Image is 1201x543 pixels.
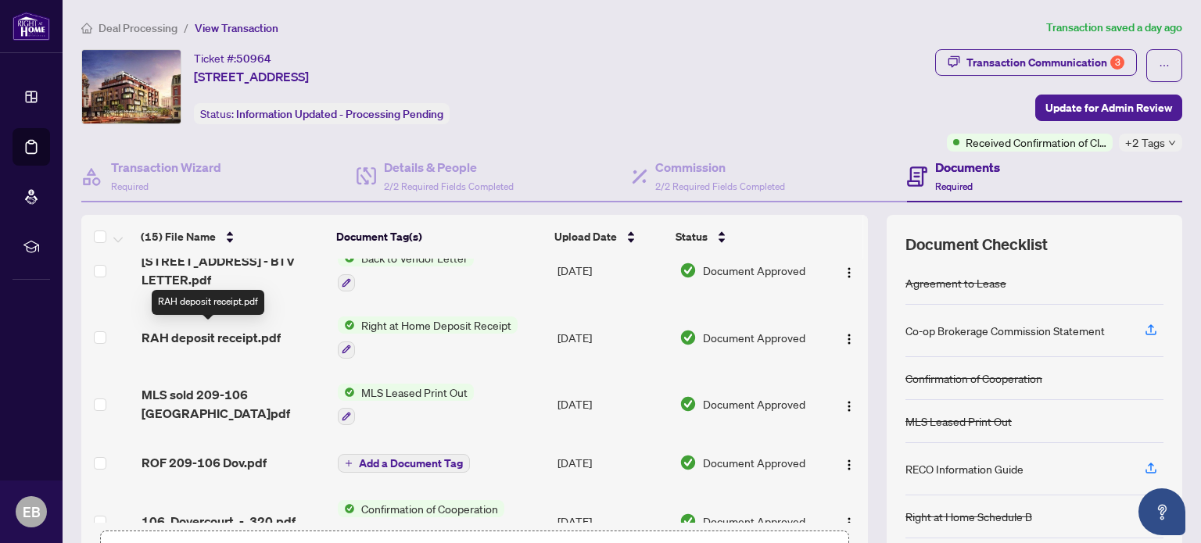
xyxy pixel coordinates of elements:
span: Add a Document Tag [359,458,463,469]
div: Co-op Brokerage Commission Statement [905,322,1105,339]
span: View Transaction [195,21,278,35]
span: Information Updated - Processing Pending [236,107,443,121]
div: Transaction Communication [966,50,1124,75]
h4: Details & People [384,158,514,177]
div: Right at Home Schedule B [905,508,1032,525]
button: Transaction Communication3 [935,49,1137,76]
img: Document Status [679,513,697,530]
article: Transaction saved a day ago [1046,19,1182,37]
button: Status IconMLS Leased Print Out [338,384,474,426]
img: Document Status [679,395,697,413]
img: Status Icon [338,384,355,401]
div: MLS Leased Print Out [905,413,1012,430]
span: Document Approved [703,513,805,530]
div: 3 [1110,55,1124,70]
span: +2 Tags [1125,134,1165,152]
img: Status Icon [338,316,355,334]
span: Received Confirmation of Closing [966,134,1106,151]
td: [DATE] [551,237,672,304]
span: down [1168,139,1176,147]
span: Document Approved [703,395,805,413]
h4: Transaction Wizard [111,158,221,177]
img: Document Status [679,262,697,279]
td: [DATE] [551,438,672,488]
button: Open asap [1138,488,1185,535]
img: IMG-C12282139_1.jpg [82,50,181,123]
td: [DATE] [551,371,672,438]
span: MLS sold 209-106 [GEOGRAPHIC_DATA]pdf [142,385,325,423]
th: (15) File Name [134,215,330,259]
img: logo [13,12,50,41]
div: Agreement to Lease [905,274,1006,291]
button: Logo [837,509,862,534]
th: Status [669,215,820,259]
div: RAH deposit receipt.pdf [152,290,264,315]
span: [STREET_ADDRESS] [194,67,309,86]
li: / [184,19,188,37]
span: Required [111,180,149,192]
button: Status IconConfirmation of Cooperation [338,500,504,542]
div: Confirmation of Cooperation [905,370,1042,387]
img: Logo [843,333,855,345]
span: Status [676,228,708,245]
span: Confirmation of Cooperation [355,500,504,517]
span: 2/2 Required Fields Completed [384,180,514,192]
button: Status IconBack to Vendor Letter [338,249,474,291]
img: Logo [843,516,855,529]
span: [STREET_ADDRESS] - BTV LETTER.pdf [142,252,325,289]
button: Logo [837,391,862,416]
button: Update for Admin Review [1035,95,1182,121]
span: (15) File Name [141,228,216,245]
img: Logo [843,400,855,413]
span: 106_Dovercourt_-_320.pdf [142,512,296,530]
span: ellipsis [1159,60,1170,71]
button: Add a Document Tag [338,454,470,473]
img: Document Status [679,329,697,346]
img: Logo [843,459,855,471]
span: 50964 [236,52,271,66]
span: Update for Admin Review [1045,95,1172,120]
div: Ticket #: [194,49,271,67]
h4: Documents [935,158,1000,177]
th: Document Tag(s) [330,215,548,259]
button: Logo [837,450,862,475]
span: Document Approved [703,454,805,471]
span: home [81,23,92,34]
th: Upload Date [548,215,669,259]
td: [DATE] [551,304,672,371]
div: Status: [194,103,450,124]
img: Status Icon [338,500,355,517]
span: Document Approved [703,329,805,346]
button: Logo [837,325,862,350]
span: ROF 209-106 Dov.pdf [142,453,267,472]
span: Document Checklist [905,234,1048,255]
span: Required [935,180,973,192]
span: Upload Date [554,228,617,245]
button: Status IconRight at Home Deposit Receipt [338,316,518,359]
span: Right at Home Deposit Receipt [355,316,518,334]
span: plus [345,459,353,467]
span: RAH deposit receipt.pdf [142,328,281,347]
div: RECO Information Guide [905,460,1024,477]
span: EB [23,501,41,523]
button: Add a Document Tag [338,452,470,473]
img: Logo [843,266,855,279]
span: Deal Processing [99,21,177,35]
img: Document Status [679,454,697,471]
h4: Commission [655,158,785,177]
span: 2/2 Required Fields Completed [655,180,785,192]
span: MLS Leased Print Out [355,384,474,401]
button: Logo [837,258,862,283]
span: Document Approved [703,262,805,279]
